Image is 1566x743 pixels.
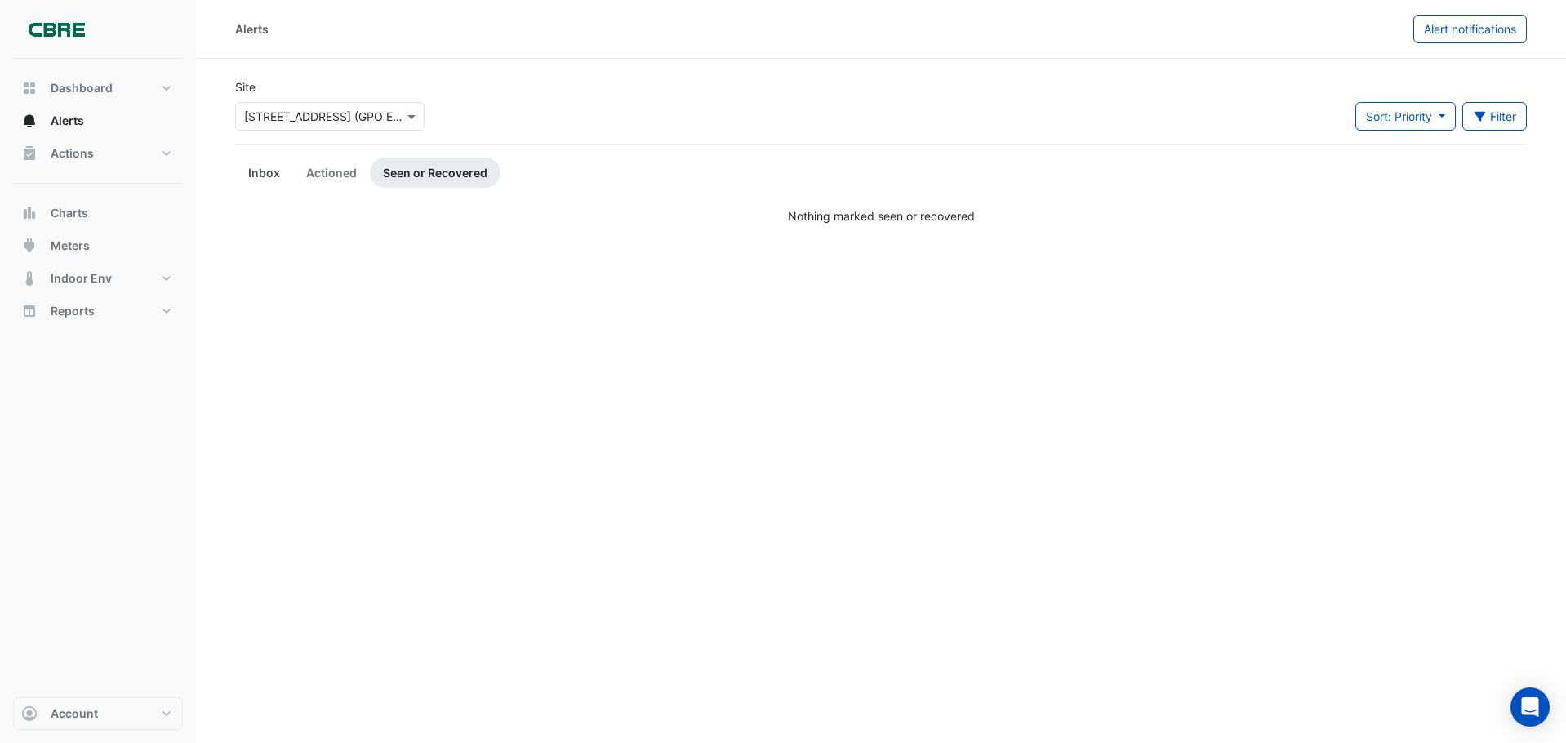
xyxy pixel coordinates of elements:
button: Sort: Priority [1355,102,1456,131]
app-icon: Meters [21,238,38,254]
span: Charts [51,205,88,221]
span: Sort: Priority [1366,109,1432,123]
span: Account [51,705,98,722]
a: Inbox [235,158,293,188]
button: Alert notifications [1413,15,1527,43]
app-icon: Charts [21,205,38,221]
div: Alerts [235,20,269,38]
label: Site [235,78,256,96]
span: Reports [51,303,95,319]
span: Alert notifications [1424,22,1516,36]
app-icon: Dashboard [21,80,38,96]
app-icon: Indoor Env [21,270,38,287]
button: Alerts [13,105,183,137]
button: Dashboard [13,72,183,105]
app-icon: Actions [21,145,38,162]
span: Meters [51,238,90,254]
app-icon: Alerts [21,113,38,129]
a: Actioned [293,158,370,188]
button: Account [13,697,183,730]
button: Filter [1462,102,1528,131]
span: Indoor Env [51,270,112,287]
app-icon: Reports [21,303,38,319]
button: Charts [13,197,183,229]
button: Reports [13,295,183,327]
span: Dashboard [51,80,113,96]
button: Meters [13,229,183,262]
div: Nothing marked seen or recovered [235,207,1527,225]
span: Actions [51,145,94,162]
a: Seen or Recovered [370,158,500,188]
div: Open Intercom Messenger [1510,687,1550,727]
button: Actions [13,137,183,170]
span: Alerts [51,113,84,129]
button: Indoor Env [13,262,183,295]
img: Company Logo [20,13,93,46]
